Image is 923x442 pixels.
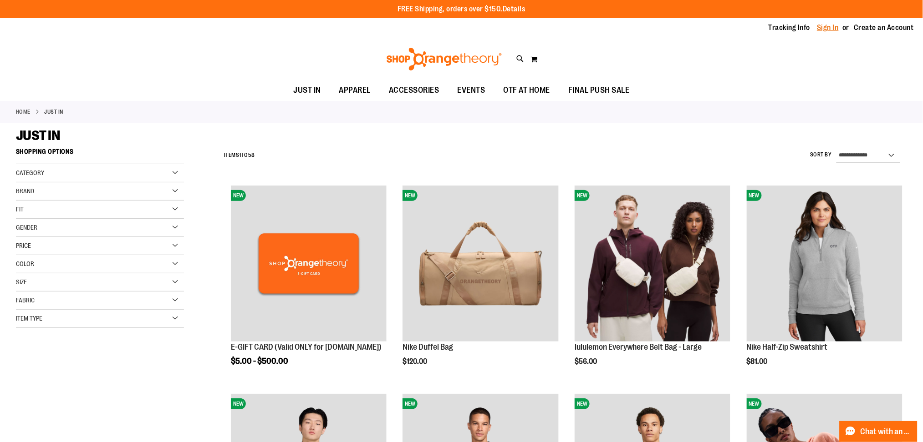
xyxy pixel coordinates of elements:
[742,181,907,388] div: product
[449,80,495,101] a: EVENTS
[339,80,371,100] span: APPAREL
[380,80,449,101] a: ACCESSORIES
[769,23,811,33] a: Tracking Info
[403,190,418,201] span: NEW
[495,80,560,101] a: OTF AT HOME
[575,398,590,409] span: NEW
[330,80,380,101] a: APPAREL
[248,152,255,158] span: 58
[458,80,485,100] span: EVENTS
[16,296,35,304] span: Fabric
[747,186,903,341] img: Nike Half-Zip Sweatshirt
[817,23,839,33] a: Sign In
[224,148,255,162] h2: Items to
[810,151,832,159] label: Sort By
[747,190,762,201] span: NEW
[840,421,918,442] button: Chat with an Expert
[403,357,428,366] span: $120.00
[504,80,551,100] span: OTF AT HOME
[231,186,387,342] a: E-GIFT CARD (Valid ONLY for ShopOrangetheory.com)NEW
[403,398,418,409] span: NEW
[293,80,321,100] span: JUST IN
[575,186,730,341] img: lululemon Everywhere Belt Bag - Large
[231,186,387,341] img: E-GIFT CARD (Valid ONLY for ShopOrangetheory.com)
[570,181,735,388] div: product
[403,342,453,352] a: Nike Duffel Bag
[403,186,558,342] a: Nike Duffel BagNEW
[575,342,702,352] a: lululemon Everywhere Belt Bag - Large
[231,342,382,352] a: E-GIFT CARD (Valid ONLY for [DOMAIN_NAME])
[854,23,914,33] a: Create an Account
[16,206,24,213] span: Fit
[16,108,31,116] a: Home
[231,357,288,366] span: $5.00 - $500.00
[16,128,60,143] span: JUST IN
[284,80,330,100] a: JUST IN
[226,181,391,388] div: product
[747,342,828,352] a: Nike Half-Zip Sweatshirt
[16,144,184,164] strong: Shopping Options
[389,80,439,100] span: ACCESSORIES
[385,48,503,70] img: Shop Orangetheory
[398,4,525,15] p: FREE Shipping, orders over $150.
[747,398,762,409] span: NEW
[16,315,42,322] span: Item Type
[747,186,903,342] a: Nike Half-Zip SweatshirtNEW
[575,186,730,342] a: lululemon Everywhere Belt Bag - LargeNEW
[568,80,630,100] span: FINAL PUSH SALE
[575,357,598,366] span: $56.00
[16,224,37,231] span: Gender
[861,427,912,436] span: Chat with an Expert
[16,278,27,286] span: Size
[239,152,241,158] span: 1
[16,187,34,195] span: Brand
[403,186,558,341] img: Nike Duffel Bag
[575,190,590,201] span: NEW
[747,357,769,366] span: $81.00
[559,80,639,101] a: FINAL PUSH SALE
[45,108,64,116] strong: JUST IN
[16,242,31,249] span: Price
[231,398,246,409] span: NEW
[16,260,34,267] span: Color
[231,190,246,201] span: NEW
[16,169,44,176] span: Category
[398,181,563,388] div: product
[503,5,525,13] a: Details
